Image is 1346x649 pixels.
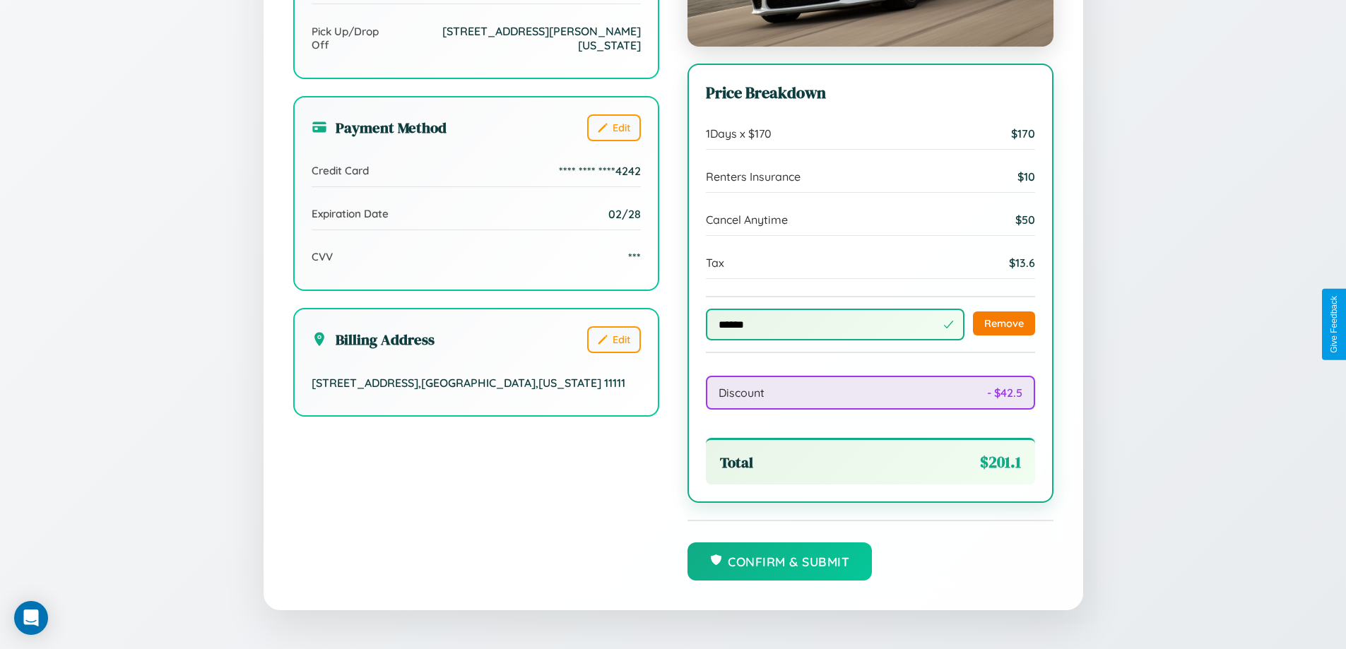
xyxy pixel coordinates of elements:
[14,601,48,635] div: Open Intercom Messenger
[706,126,772,141] span: 1 Days x $ 170
[687,542,873,580] button: Confirm & Submit
[706,169,801,184] span: Renters Insurance
[587,114,641,141] button: Edit
[706,82,1035,104] h3: Price Breakdown
[720,452,753,472] span: Total
[973,311,1035,335] button: Remove
[1009,256,1035,270] span: $ 13.6
[1011,126,1035,141] span: $ 170
[706,256,724,270] span: Tax
[312,25,394,52] span: Pick Up/Drop Off
[1329,296,1339,353] div: Give Feedback
[312,250,333,263] span: CVV
[987,386,1022,400] span: - $ 42.5
[587,326,641,353] button: Edit
[312,164,369,177] span: Credit Card
[312,207,389,220] span: Expiration Date
[980,451,1021,473] span: $ 201.1
[719,386,764,400] span: Discount
[312,329,435,350] h3: Billing Address
[1015,213,1035,227] span: $ 50
[608,207,641,221] span: 02/28
[394,24,640,52] span: [STREET_ADDRESS][PERSON_NAME][US_STATE]
[706,213,788,227] span: Cancel Anytime
[312,376,625,390] span: [STREET_ADDRESS] , [GEOGRAPHIC_DATA] , [US_STATE] 11111
[312,117,447,138] h3: Payment Method
[1017,169,1035,184] span: $ 10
